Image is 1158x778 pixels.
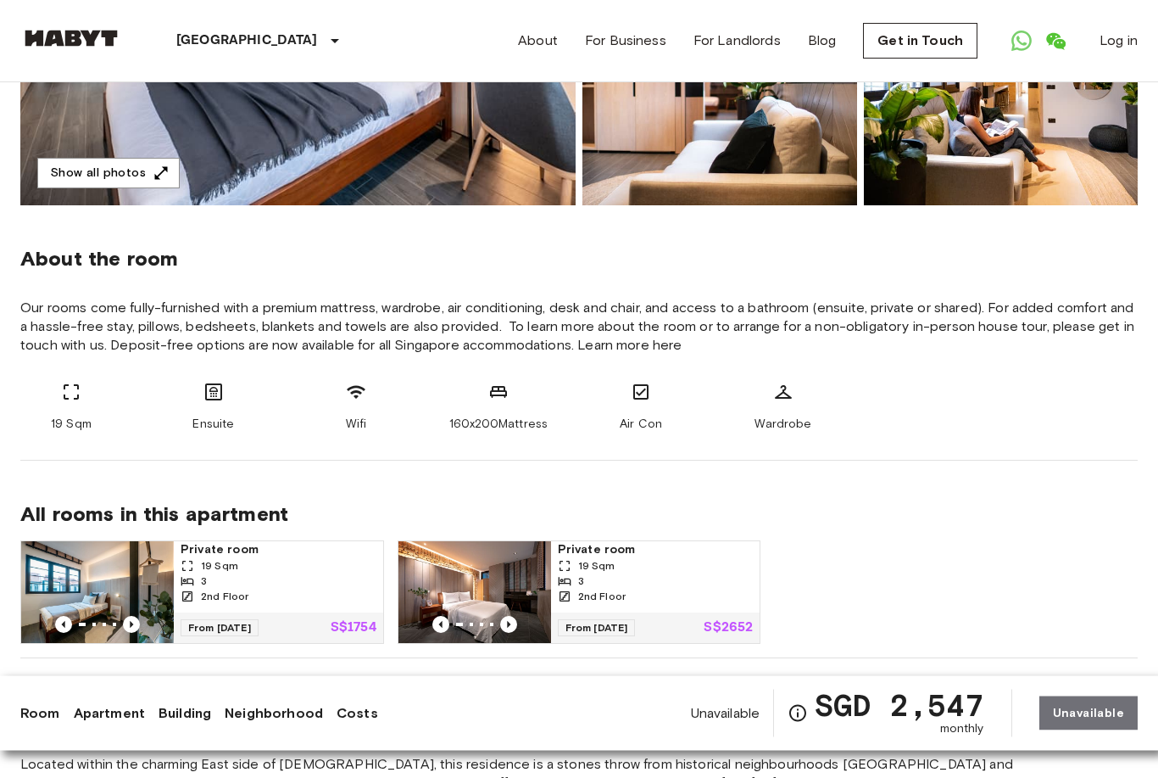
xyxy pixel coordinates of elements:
span: Wifi [346,417,367,434]
a: Open WhatsApp [1005,24,1038,58]
p: [GEOGRAPHIC_DATA] [176,31,318,51]
span: 19 Sqm [51,417,92,434]
a: For Landlords [693,31,781,51]
a: Blog [808,31,837,51]
span: 3 [201,574,207,590]
a: Get in Touch [863,23,977,59]
a: Apartment [74,703,145,724]
span: From [DATE] [181,620,259,637]
a: About [518,31,558,51]
span: Air Con [620,417,662,434]
span: Private room [558,542,754,559]
span: All rooms in this apartment [20,502,1138,528]
span: monthly [940,720,984,737]
button: Previous image [123,617,140,634]
p: S$2652 [704,622,753,635]
button: Show all photos [37,159,180,190]
a: Open WeChat [1038,24,1072,58]
span: Our rooms come fully-furnished with a premium mattress, wardrobe, air conditioning, desk and chai... [20,299,1138,355]
span: Wardrobe [754,417,811,434]
a: Room [20,703,60,724]
a: Costs [337,703,378,724]
span: 19 Sqm [578,559,615,574]
span: From [DATE] [558,620,636,637]
span: About the room [20,247,1138,272]
a: For Business [585,31,666,51]
span: Unavailable [691,704,760,723]
span: 3 [578,574,584,590]
img: Habyt [20,30,122,47]
span: Ensuite [192,417,234,434]
button: Previous image [432,617,449,634]
p: S$1754 [331,622,376,635]
img: Marketing picture of unit SG-01-027-006-02 [21,542,174,644]
a: Log in [1100,31,1138,51]
span: 2nd Floor [201,590,248,605]
span: 160x200Mattress [449,417,548,434]
button: Previous image [500,617,517,634]
a: Neighborhood [225,703,323,724]
a: Building [159,703,211,724]
span: Private room [181,542,376,559]
span: SGD 2,547 [815,690,983,720]
img: Marketing picture of unit SG-01-027-006-03 [398,542,551,644]
a: Marketing picture of unit SG-01-027-006-03Previous imagePrevious imagePrivate room19 Sqm32nd Floo... [398,541,761,645]
a: Marketing picture of unit SG-01-027-006-02Previous imagePrevious imagePrivate room19 Sqm32nd Floo... [20,541,384,645]
span: 19 Sqm [201,559,238,574]
button: Previous image [55,617,72,634]
span: 2nd Floor [578,590,626,605]
svg: Check cost overview for full price breakdown. Please note that discounts apply to new joiners onl... [788,703,808,724]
